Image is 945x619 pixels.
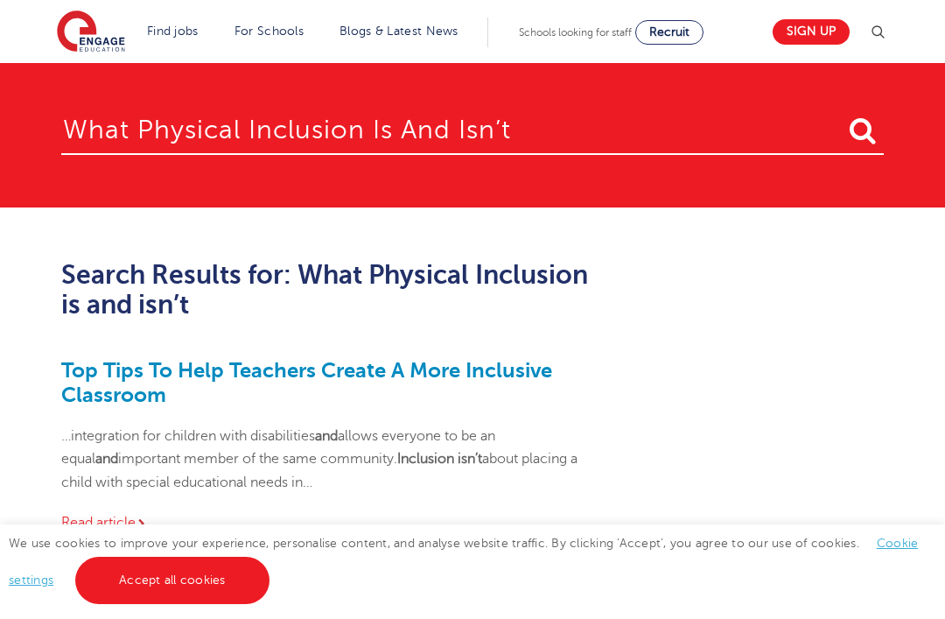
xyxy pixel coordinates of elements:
[61,260,601,320] h2: Search Results for: What Physical Inclusion is and isn’t
[61,515,148,531] a: Read article
[397,451,482,467] strong: Inclusion isn’t
[61,98,884,155] input: Search for:
[234,25,304,38] a: For Schools
[95,451,118,467] strong: and
[315,428,338,444] strong: and
[635,20,703,45] a: Recruit
[773,19,850,45] a: Sign up
[339,25,458,38] a: Blogs & Latest News
[61,428,577,490] span: …integration for children with disabilities allows everyone to be an equal important member of th...
[57,11,125,54] img: Engage Education
[61,358,552,407] a: Top Tips To Help Teachers Create A More Inclusive Classroom
[649,25,689,39] span: Recruit
[75,557,269,604] a: Accept all cookies
[147,25,199,38] a: Find jobs
[519,26,632,39] span: Schools looking for staff
[9,537,918,587] span: We use cookies to improve your experience, personalise content, and analyse website traffic. By c...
